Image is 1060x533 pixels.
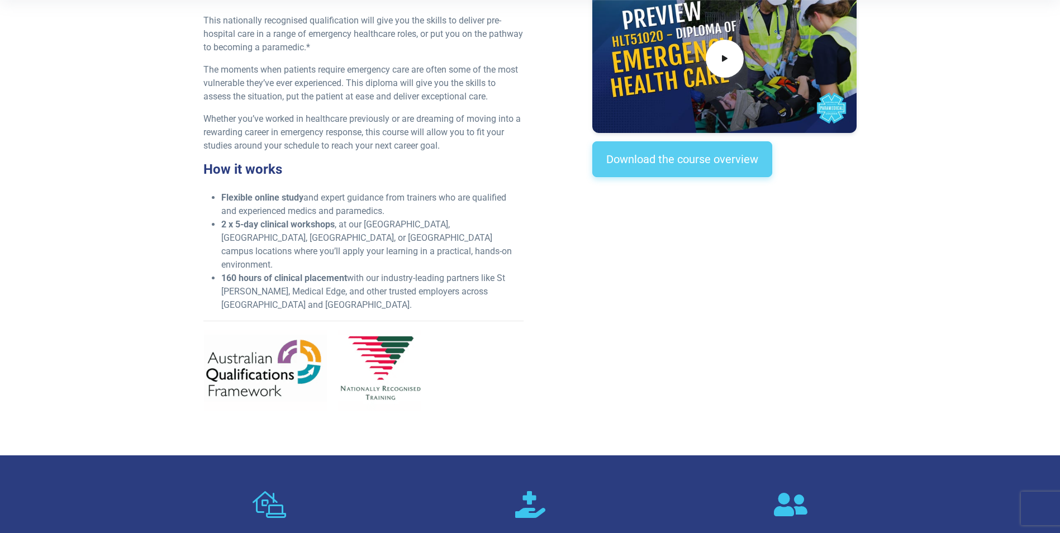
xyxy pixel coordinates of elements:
p: This nationally recognised qualification will give you the skills to deliver pre-hospital care in... [203,14,524,54]
h3: How it works [203,161,524,178]
a: Download the course overview [592,141,772,177]
li: with our industry-leading partners like St [PERSON_NAME], Medical Edge, and other trusted employe... [221,272,524,312]
strong: 2 x 5-day clinical workshops [221,219,335,230]
p: Whether you’ve worked in healthcare previously or are dreaming of moving into a rewarding career ... [203,112,524,153]
strong: Flexible online study [221,192,303,203]
strong: 160 hours of clinical placement [221,273,347,283]
li: and expert guidance from trainers who are qualified and experienced medics and paramedics. [221,191,524,218]
p: The moments when patients require emergency care are often some of the most vulnerable they’ve ev... [203,63,524,103]
iframe: EmbedSocial Universal Widget [592,199,857,257]
li: , at our [GEOGRAPHIC_DATA], [GEOGRAPHIC_DATA], [GEOGRAPHIC_DATA], or [GEOGRAPHIC_DATA] campus loc... [221,218,524,272]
